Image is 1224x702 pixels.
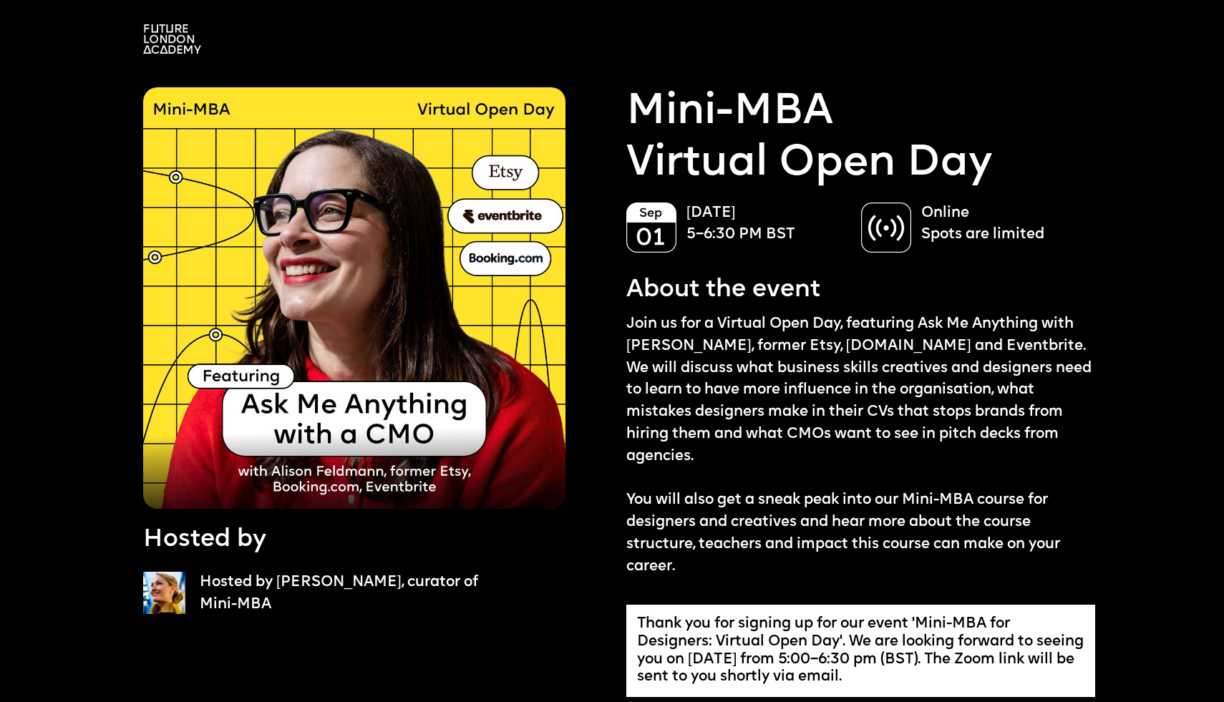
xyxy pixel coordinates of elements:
p: Hosted by [143,523,266,557]
p: Online Spots are limited [921,203,1081,247]
a: Mini-MBAVirtual Open Day [626,87,992,190]
img: A logo saying in 3 lines: Future London Academy [143,24,201,54]
p: [DATE] 5–6:30 PM BST [686,203,846,247]
p: About the event [626,273,820,308]
p: Join us for a Virtual Open Day, featuring Ask Me Anything with [PERSON_NAME], former Etsy, [DOMAI... [626,313,1095,577]
p: Hosted by [PERSON_NAME], curator of Mini-MBA [200,572,488,616]
div: Thank you for signing up for our event 'Mini-MBA for Designers: Virtual Open Day'. We are looking... [637,615,1084,686]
